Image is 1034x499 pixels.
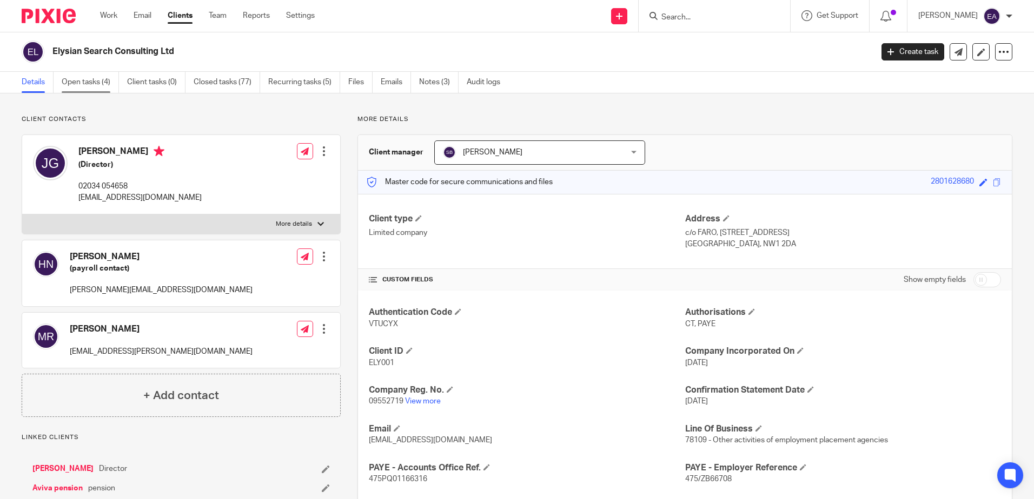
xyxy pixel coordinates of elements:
img: Pixie [22,9,76,23]
h4: Line Of Business [685,423,1001,435]
img: svg%3E [33,146,68,180]
span: 475PQ01166316 [369,475,427,483]
h4: Client ID [369,346,685,357]
span: [DATE] [685,359,708,367]
label: Show empty fields [904,274,966,285]
h4: Authentication Code [369,307,685,318]
a: Emails [381,72,411,93]
h2: Elysian Search Consulting Ltd [52,46,702,57]
p: [GEOGRAPHIC_DATA], NW1 2DA [685,239,1001,249]
h4: Email [369,423,685,435]
a: Audit logs [467,72,508,93]
img: svg%3E [33,323,59,349]
a: Recurring tasks (5) [268,72,340,93]
a: View more [405,397,441,405]
p: [PERSON_NAME][EMAIL_ADDRESS][DOMAIN_NAME] [70,285,253,295]
i: Primary [154,146,164,157]
a: [PERSON_NAME] [32,463,94,474]
h5: (payroll contact) [70,263,253,274]
h5: (Director) [78,159,202,170]
h4: Company Incorporated On [685,346,1001,357]
p: More details [276,220,312,228]
a: Details [22,72,54,93]
p: [EMAIL_ADDRESS][PERSON_NAME][DOMAIN_NAME] [70,346,253,357]
a: Aviva pension [32,483,83,494]
h4: Authorisations [685,307,1001,318]
img: svg%3E [983,8,1000,25]
a: Work [100,10,117,21]
h4: + Add contact [143,387,219,404]
a: Client tasks (0) [127,72,185,93]
p: [EMAIL_ADDRESS][DOMAIN_NAME] [78,192,202,203]
span: Director [99,463,127,474]
img: svg%3E [443,146,456,159]
span: CT, PAYE [685,320,715,328]
h4: [PERSON_NAME] [70,323,253,335]
p: Client contacts [22,115,341,124]
span: 78109 - Other activities of employment placement agencies [685,436,888,444]
p: More details [357,115,1012,124]
h4: Confirmation Statement Date [685,385,1001,396]
img: svg%3E [22,41,44,63]
span: Get Support [817,12,858,19]
h4: PAYE - Accounts Office Ref. [369,462,685,474]
h4: Company Reg. No. [369,385,685,396]
h4: PAYE - Employer Reference [685,462,1001,474]
a: Clients [168,10,193,21]
h3: Client manager [369,147,423,158]
p: c/o FARO, [STREET_ADDRESS] [685,227,1001,238]
a: Create task [881,43,944,60]
h4: [PERSON_NAME] [70,251,253,262]
span: 09552719 [369,397,403,405]
input: Search [660,13,758,23]
span: pension [88,483,115,494]
span: [DATE] [685,397,708,405]
h4: Address [685,213,1001,225]
span: [PERSON_NAME] [463,149,522,156]
div: 2801628680 [931,176,974,188]
h4: Client type [369,213,685,225]
img: svg%3E [33,251,59,277]
p: 02034 054658 [78,181,202,192]
a: Closed tasks (77) [194,72,260,93]
h4: CUSTOM FIELDS [369,275,685,284]
span: [EMAIL_ADDRESS][DOMAIN_NAME] [369,436,492,444]
a: Team [209,10,227,21]
a: Notes (3) [419,72,459,93]
a: Email [134,10,151,21]
a: Open tasks (4) [62,72,119,93]
span: ELY001 [369,359,394,367]
span: VTUCYX [369,320,398,328]
p: Linked clients [22,433,341,442]
a: Files [348,72,373,93]
a: Settings [286,10,315,21]
p: Master code for secure communications and files [366,177,553,187]
p: Limited company [369,227,685,238]
a: Reports [243,10,270,21]
p: [PERSON_NAME] [918,10,978,21]
h4: [PERSON_NAME] [78,146,202,159]
span: 475/ZB66708 [685,475,732,483]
